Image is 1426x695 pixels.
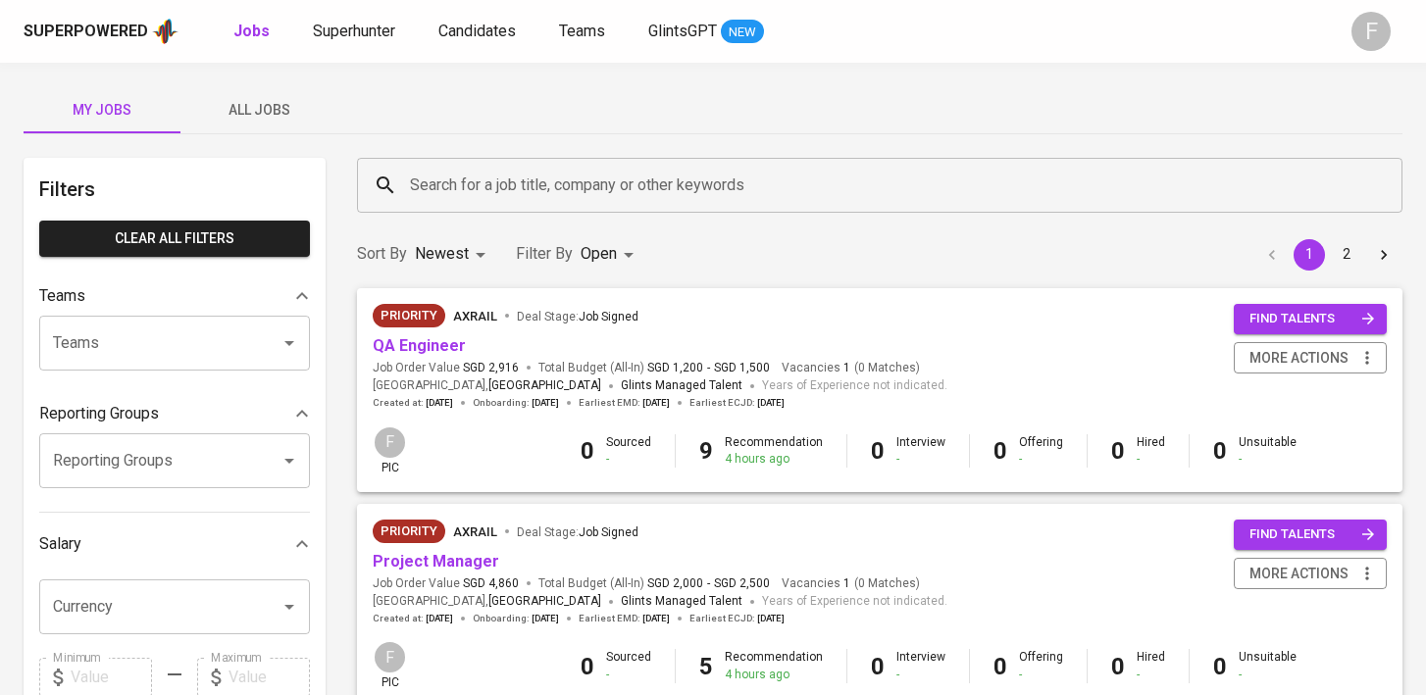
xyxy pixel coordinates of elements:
a: GlintsGPT NEW [648,20,764,44]
span: Total Budget (All-In) [538,575,770,592]
span: Clear All filters [55,226,294,251]
a: QA Engineer [373,336,466,355]
span: Job Signed [579,525,638,539]
span: Axrail [453,524,497,539]
span: Earliest EMD : [579,612,670,625]
span: SGD 2,000 [647,575,703,592]
div: - [606,451,651,468]
span: Glints Managed Talent [621,378,742,392]
span: Job Order Value [373,575,519,592]
div: pic [373,425,407,476]
div: New Job received from Demand Team [373,304,445,327]
b: 0 [581,437,594,465]
button: Clear All filters [39,221,310,257]
span: more actions [1249,562,1349,586]
p: Teams [39,284,85,308]
span: Years of Experience not indicated. [762,592,947,612]
div: - [896,451,945,468]
div: Salary [39,524,310,564]
div: Recommendation [725,434,823,468]
span: SGD 2,916 [463,360,519,376]
span: [GEOGRAPHIC_DATA] [488,592,601,612]
div: F [373,425,407,460]
span: [DATE] [532,396,559,410]
button: Go to next page [1368,239,1400,271]
b: 0 [993,653,1007,680]
b: 0 [1111,653,1125,680]
span: Total Budget (All-In) [538,360,770,376]
div: 4 hours ago [725,451,823,468]
a: Superpoweredapp logo [24,17,178,46]
button: Go to page 2 [1331,239,1362,271]
div: Sourced [606,649,651,682]
div: Hired [1137,649,1165,682]
b: 0 [1213,437,1227,465]
div: Superpowered [24,21,148,43]
span: Onboarding : [473,612,559,625]
div: Teams [39,276,310,316]
div: - [1137,451,1165,468]
span: SGD 1,500 [714,360,770,376]
span: Earliest EMD : [579,396,670,410]
span: Vacancies ( 0 Matches ) [782,360,920,376]
p: Reporting Groups [39,402,159,425]
div: - [1239,451,1297,468]
span: [GEOGRAPHIC_DATA] [488,376,601,396]
div: Offering [1019,649,1063,682]
span: Open [581,244,617,263]
span: more actions [1249,346,1349,371]
span: [GEOGRAPHIC_DATA] , [373,376,601,396]
div: - [1019,667,1063,683]
div: Hired [1137,434,1165,468]
div: - [1137,667,1165,683]
span: Priority [373,521,445,541]
span: Superhunter [313,22,395,40]
button: more actions [1234,342,1387,374]
span: Glints Managed Talent [621,594,742,608]
span: 1 [840,360,850,376]
div: Unsuitable [1239,434,1297,468]
p: Filter By [516,242,573,266]
button: find talents [1234,520,1387,550]
span: Years of Experience not indicated. [762,376,947,396]
span: [DATE] [642,612,670,625]
b: Jobs [233,22,270,40]
span: [GEOGRAPHIC_DATA] , [373,592,601,612]
span: Candidates [438,22,516,40]
b: 5 [699,653,713,680]
a: Project Manager [373,552,499,571]
div: Interview [896,434,945,468]
div: - [896,667,945,683]
button: page 1 [1294,239,1325,271]
p: Sort By [357,242,407,266]
span: My Jobs [35,98,169,123]
span: Priority [373,306,445,325]
span: Teams [559,22,605,40]
button: Open [276,447,303,474]
div: New Job received from Demand Team [373,520,445,543]
span: Vacancies ( 0 Matches ) [782,575,920,592]
div: F [1351,12,1391,51]
div: - [1239,667,1297,683]
span: [DATE] [426,396,453,410]
a: Jobs [233,20,274,44]
div: - [1019,451,1063,468]
div: Recommendation [725,649,823,682]
span: GlintsGPT [648,22,717,40]
span: Created at : [373,612,453,625]
button: find talents [1234,304,1387,334]
b: 0 [993,437,1007,465]
button: Open [276,593,303,621]
span: Job Signed [579,310,638,323]
a: Teams [559,20,609,44]
span: Earliest ECJD : [689,396,785,410]
span: SGD 1,200 [647,360,703,376]
div: Offering [1019,434,1063,468]
b: 0 [1213,653,1227,680]
span: Deal Stage : [517,310,638,323]
button: Open [276,329,303,357]
div: Sourced [606,434,651,468]
b: 9 [699,437,713,465]
span: SGD 4,860 [463,575,519,592]
span: Deal Stage : [517,525,638,539]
